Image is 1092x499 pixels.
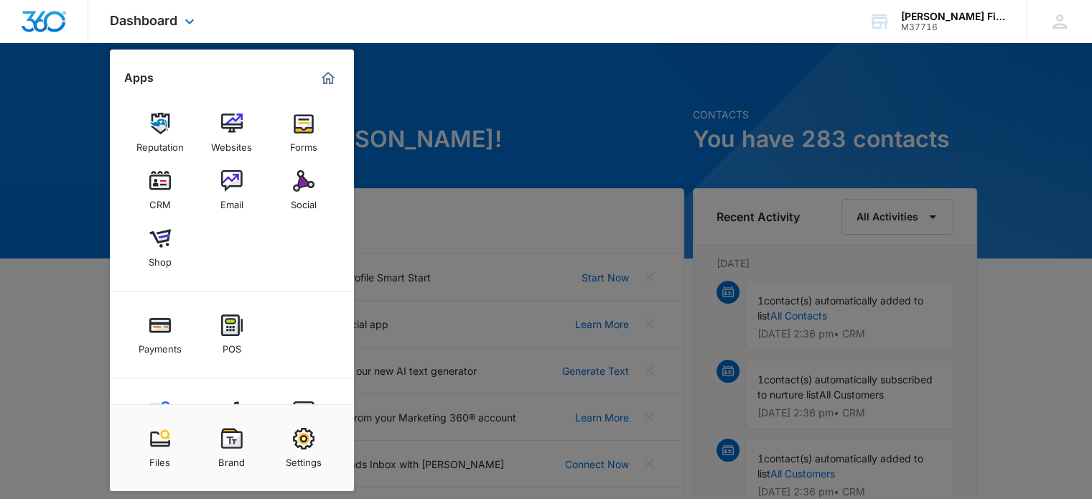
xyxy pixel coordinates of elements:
a: Files [133,421,187,475]
span: Dashboard [110,13,177,28]
a: Shop [133,220,187,275]
div: CRM [149,192,171,210]
h2: Apps [124,71,154,85]
div: Websites [211,134,252,153]
a: Email [205,163,259,218]
a: CRM [133,163,187,218]
div: account id [901,22,1006,32]
a: Brand [205,421,259,475]
a: Intelligence [276,394,331,449]
a: POS [205,307,259,362]
div: Shop [149,249,172,268]
a: Payments [133,307,187,362]
div: account name [901,11,1006,22]
a: Ads [205,394,259,449]
div: Reputation [136,134,184,153]
a: Content [133,394,187,449]
div: Brand [218,449,245,468]
a: Social [276,163,331,218]
div: Social [291,192,317,210]
a: Reputation [133,106,187,160]
a: Settings [276,421,331,475]
div: Settings [286,449,322,468]
div: Email [220,192,243,210]
div: Payments [139,336,182,355]
a: Forms [276,106,331,160]
a: Websites [205,106,259,160]
div: Files [149,449,170,468]
div: POS [223,336,241,355]
a: Marketing 360® Dashboard [317,67,340,90]
div: Forms [290,134,317,153]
